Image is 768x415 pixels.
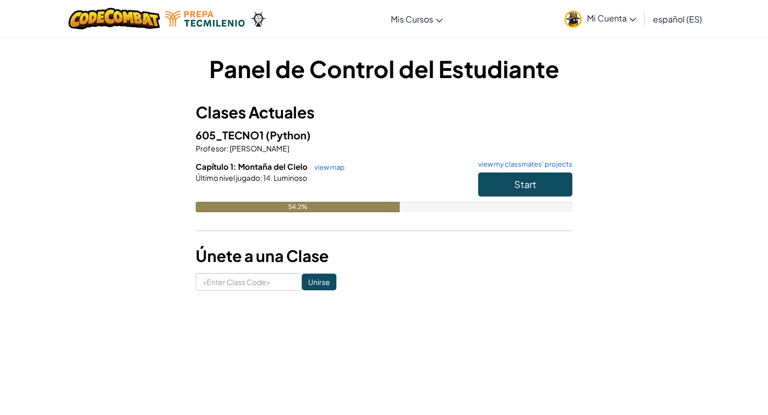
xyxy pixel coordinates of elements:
img: CodeCombat logo [69,8,160,29]
a: español (ES) [648,5,707,33]
span: Start [514,178,536,190]
a: Mi Cuenta [559,2,641,35]
span: Capítulo 1: Montaña del Cielo [196,161,309,171]
input: <Enter Class Code> [196,273,302,291]
h3: Únete a una Clase [196,244,572,268]
input: Unirse [302,274,336,290]
span: : [260,173,262,182]
span: Mis Cursos [391,14,433,25]
span: Profesor [196,144,227,153]
span: Mi Cuenta [587,13,636,24]
span: 605_TECNO1 [196,128,266,141]
span: [PERSON_NAME] [229,144,289,153]
h3: Clases Actuales [196,101,572,124]
span: español (ES) [653,14,702,25]
button: Start [478,172,572,196]
a: view map [309,163,345,171]
span: Luminoso [273,173,307,182]
span: : [227,144,229,153]
img: avatar [564,10,582,28]
a: view my classmates' projects [473,161,572,168]
span: (Python) [266,128,311,141]
span: 14. [262,173,273,182]
img: Tecmilenio logo [165,11,245,27]
img: Ozaria [250,11,267,27]
a: Mis Cursos [386,5,448,33]
div: 54.2% [196,202,400,212]
h1: Panel de Control del Estudiante [196,52,572,85]
span: Último nivel jugado [196,173,260,182]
